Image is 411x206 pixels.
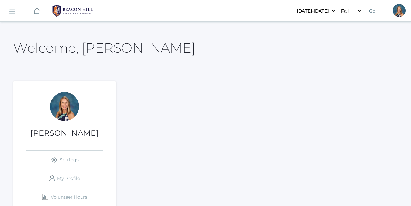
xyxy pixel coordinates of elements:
[393,4,406,17] div: Courtney Nicholls
[364,5,380,16] input: Go
[48,3,97,19] img: 1_BHCALogos-05.png
[13,129,116,137] h1: [PERSON_NAME]
[26,151,103,169] a: Settings
[26,169,103,188] a: My Profile
[13,40,195,55] h2: Welcome, [PERSON_NAME]
[50,92,79,121] div: Courtney Nicholls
